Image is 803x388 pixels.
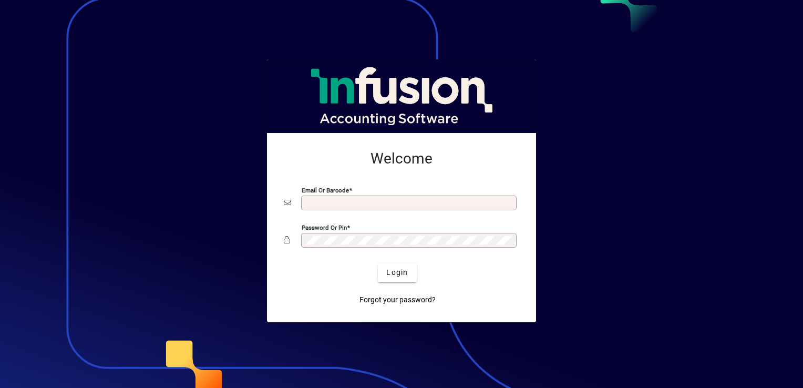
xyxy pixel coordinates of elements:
[386,267,408,278] span: Login
[302,223,347,231] mat-label: Password or Pin
[302,186,349,193] mat-label: Email or Barcode
[355,291,440,310] a: Forgot your password?
[284,150,519,168] h2: Welcome
[378,263,416,282] button: Login
[359,294,436,305] span: Forgot your password?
